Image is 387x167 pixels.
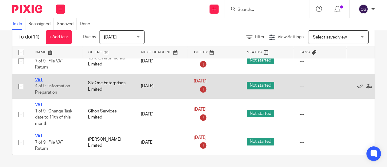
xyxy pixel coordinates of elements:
a: + Add task [46,30,72,44]
span: [DATE] [194,107,207,112]
td: Terra Environmental Limited [82,49,135,74]
td: Six One Enterprises Limited [82,74,135,99]
div: --- [300,83,340,89]
span: Not started [247,82,274,89]
td: [DATE] [135,74,188,99]
td: [DATE] [135,130,188,155]
h1: To do [18,34,40,40]
a: To do [12,18,25,30]
img: svg%3E [359,4,368,14]
div: --- [300,58,340,64]
span: [DATE] [194,79,207,83]
div: --- [300,111,340,117]
input: Search [237,7,291,13]
span: 4 of 9 · Information Preparation [35,84,70,95]
a: Mark as done [357,83,366,89]
span: Not started [247,57,274,64]
div: --- [300,139,340,145]
td: [DATE] [135,99,188,130]
td: [DATE] [135,49,188,74]
img: Pixie [12,5,42,13]
td: [PERSON_NAME] Limited [82,130,135,155]
span: Filter [255,35,265,39]
span: 1 of 9 · Change Task date to 11th of this month [35,109,72,126]
span: Not started [247,138,274,145]
a: VAT [35,78,43,82]
a: Done [80,18,93,30]
span: [DATE] [194,135,207,140]
span: Tags [300,51,310,54]
a: Reassigned [28,18,54,30]
span: [DATE] [104,35,117,39]
a: Snoozed [57,18,77,30]
p: Due by [83,34,96,40]
span: Not started [247,110,274,117]
span: View Settings [278,35,304,39]
span: Select saved view [313,35,347,39]
span: (11) [31,35,40,39]
a: VAT [35,134,43,138]
span: 7 of 9 · File VAT Return [35,59,63,70]
span: 7 of 9 · File VAT Return [35,140,63,151]
td: Gihon Services Limited [82,99,135,130]
a: VAT [35,103,43,107]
